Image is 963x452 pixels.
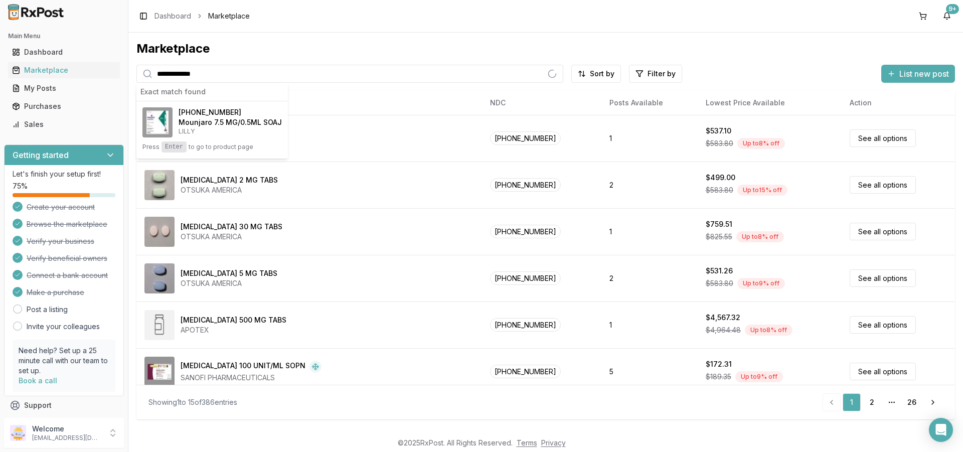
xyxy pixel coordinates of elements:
[27,270,108,280] span: Connect a bank account
[929,418,953,442] div: Open Intercom Messenger
[12,47,116,57] div: Dashboard
[189,143,253,151] span: to go to product page
[136,83,288,101] div: Exact match found
[181,232,282,242] div: OTSUKA AMERICA
[735,371,783,382] div: Up to 9 % off
[27,322,100,332] a: Invite your colleagues
[8,115,120,133] a: Sales
[142,107,173,137] img: Mounjaro 7.5 MG/0.5ML SOAJ
[842,91,955,115] th: Action
[12,83,116,93] div: My Posts
[4,4,68,20] img: RxPost Logo
[32,434,102,442] p: [EMAIL_ADDRESS][DOMAIN_NAME]
[706,359,732,369] div: $172.31
[899,68,949,80] span: List new post
[19,376,57,385] a: Book a call
[136,101,288,159] button: Mounjaro 7.5 MG/0.5ML SOAJ[PHONE_NUMBER]Mounjaro 7.5 MG/0.5ML SOAJLILLYPressEnterto go to product...
[601,115,697,162] td: 1
[850,316,916,334] a: See all options
[181,185,278,195] div: OTSUKA AMERICA
[181,315,286,325] div: [MEDICAL_DATA] 500 MG TABS
[706,313,740,323] div: $4,567.32
[179,117,282,127] h4: Mounjaro 7.5 MG/0.5ML SOAJ
[939,8,955,24] button: 9+
[8,32,120,40] h2: Main Menu
[843,393,861,411] a: 1
[601,91,697,115] th: Posts Available
[27,236,94,246] span: Verify your business
[179,127,282,135] p: LILLY
[13,181,28,191] span: 75 %
[737,185,787,196] div: Up to 15 % off
[490,271,561,285] span: [PHONE_NUMBER]
[601,302,697,348] td: 1
[706,372,731,382] span: $189.35
[148,397,237,407] div: Showing 1 to 15 of 386 entries
[863,393,881,411] a: 2
[27,287,84,297] span: Make a purchase
[4,396,124,414] button: Support
[706,325,741,335] span: $4,964.48
[181,325,286,335] div: APOTEX
[179,107,241,117] span: [PHONE_NUMBER]
[27,219,107,229] span: Browse the marketplace
[648,69,676,79] span: Filter by
[136,41,955,57] div: Marketplace
[490,131,561,145] span: [PHONE_NUMBER]
[850,223,916,240] a: See all options
[8,43,120,61] a: Dashboard
[706,232,732,242] span: $825.55
[12,101,116,111] div: Purchases
[162,141,187,153] kbd: Enter
[706,185,733,195] span: $583.80
[482,91,601,115] th: NDC
[8,97,120,115] a: Purchases
[8,61,120,79] a: Marketplace
[8,79,120,97] a: My Posts
[517,438,537,447] a: Terms
[903,393,921,411] a: 26
[144,170,175,200] img: Abilify 2 MG TABS
[590,69,614,79] span: Sort by
[706,173,735,183] div: $499.00
[4,98,124,114] button: Purchases
[706,266,733,276] div: $531.26
[850,129,916,147] a: See all options
[823,393,943,411] nav: pagination
[745,325,792,336] div: Up to 8 % off
[571,65,621,83] button: Sort by
[27,202,95,212] span: Create your account
[737,138,785,149] div: Up to 8 % off
[946,4,959,14] div: 9+
[706,126,731,136] div: $537.10
[541,438,566,447] a: Privacy
[12,65,116,75] div: Marketplace
[181,175,278,185] div: [MEDICAL_DATA] 2 MG TABS
[181,361,305,373] div: [MEDICAL_DATA] 100 UNIT/ML SOPN
[706,219,732,229] div: $759.51
[144,357,175,387] img: Admelog SoloStar 100 UNIT/ML SOPN
[923,393,943,411] a: Go to next page
[13,149,69,161] h3: Getting started
[629,65,682,83] button: Filter by
[181,268,277,278] div: [MEDICAL_DATA] 5 MG TABS
[736,231,784,242] div: Up to 8 % off
[490,318,561,332] span: [PHONE_NUMBER]
[12,119,116,129] div: Sales
[698,91,842,115] th: Lowest Price Available
[208,11,250,21] span: Marketplace
[490,178,561,192] span: [PHONE_NUMBER]
[4,44,124,60] button: Dashboard
[13,169,115,179] p: Let's finish your setup first!
[737,278,785,289] div: Up to 9 % off
[706,278,733,288] span: $583.80
[881,65,955,83] button: List new post
[4,116,124,132] button: Sales
[850,363,916,380] a: See all options
[136,91,482,115] th: Drug Name
[19,346,109,376] p: Need help? Set up a 25 minute call with our team to set up.
[154,11,250,21] nav: breadcrumb
[4,80,124,96] button: My Posts
[850,176,916,194] a: See all options
[27,305,68,315] a: Post a listing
